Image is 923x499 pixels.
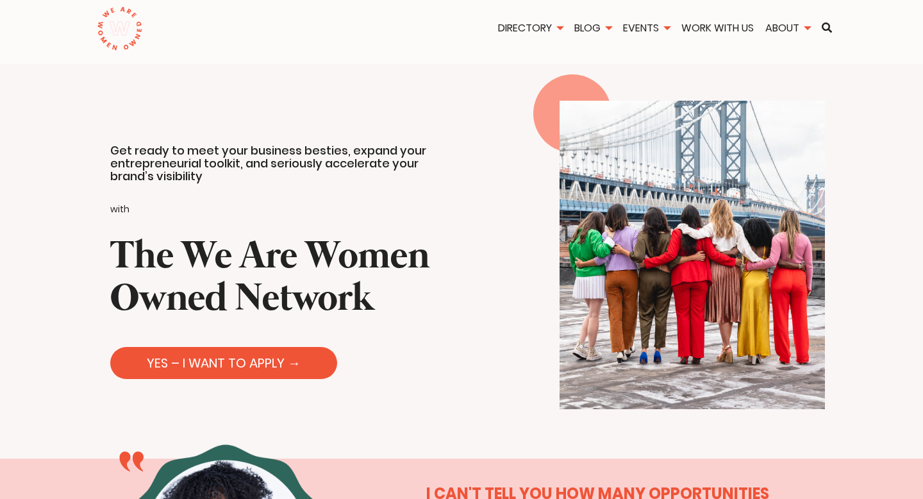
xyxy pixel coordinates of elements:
a: Work With Us [677,21,758,35]
li: Blog [570,21,616,38]
p: with [110,201,449,218]
a: Directory [494,21,567,35]
a: YES – I WANT TO APPLY → [110,347,337,379]
li: Directory [494,21,567,38]
li: Events [619,21,674,38]
h1: The We Are Women Owned Network [110,236,449,321]
a: Events [619,21,674,35]
a: Search [817,22,836,33]
img: We are Women Owned standing together in Brooklyn [560,101,825,409]
a: Blog [570,21,616,35]
a: About [761,21,815,35]
img: logo [97,6,142,51]
p: Get ready to meet your business besties, expand your entrepreneurial toolkit, and seriously accel... [110,144,449,183]
li: About [761,21,815,38]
